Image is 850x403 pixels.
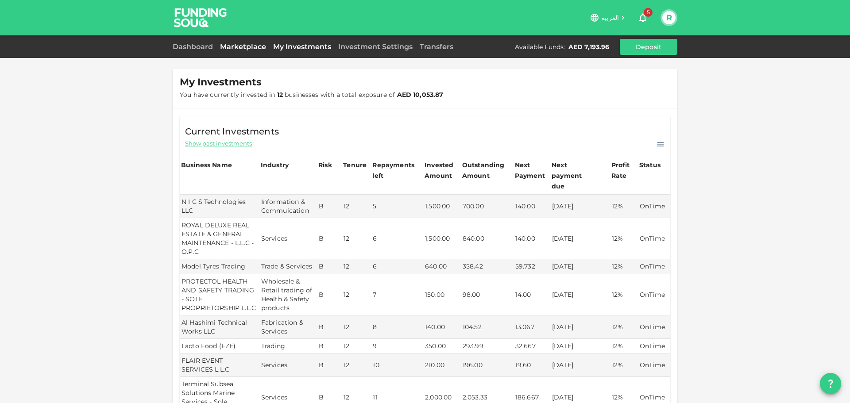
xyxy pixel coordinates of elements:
[462,160,506,181] div: Outstanding Amount
[568,42,609,51] div: AED 7,193.96
[550,274,610,315] td: [DATE]
[638,259,670,274] td: OnTime
[552,160,596,192] div: Next payment due
[620,39,677,55] button: Deposit
[317,353,342,377] td: B
[181,160,232,170] div: Business Name
[461,274,514,315] td: 98.00
[335,42,416,51] a: Investment Settings
[185,139,252,148] span: Show past investments
[342,339,371,353] td: 12
[611,160,637,181] div: Profit Rate
[610,315,638,339] td: 12%
[343,160,367,170] div: Tenure
[515,160,549,181] div: Next Payment
[638,353,670,377] td: OnTime
[514,259,550,274] td: 59.732
[180,91,444,99] span: You have currently invested in businesses with a total exposure of
[461,353,514,377] td: 196.00
[180,76,262,88] span: My Investments
[461,195,514,218] td: 700.00
[397,91,444,99] strong: AED 10,053.87
[259,195,317,218] td: Information & Commuication
[259,274,317,315] td: Wholesale & Retail trading of Health & Safety products
[317,259,342,274] td: B
[514,353,550,377] td: 19.60
[371,353,423,377] td: 10
[662,11,676,24] button: R
[259,353,317,377] td: Services
[638,195,670,218] td: OnTime
[610,195,638,218] td: 12%
[317,274,342,315] td: B
[180,315,259,339] td: Al Hashimi Technical Works LLC
[173,42,216,51] a: Dashboard
[550,353,610,377] td: [DATE]
[317,195,342,218] td: B
[261,160,289,170] div: Industry
[180,259,259,274] td: Model Tyres Trading
[514,315,550,339] td: 13.067
[372,160,417,181] div: Repayments left
[550,218,610,259] td: [DATE]
[180,353,259,377] td: FLAIR EVENT SERVICES L.L.C
[259,339,317,353] td: Trading
[601,14,619,22] span: العربية
[514,274,550,315] td: 14.00
[461,259,514,274] td: 358.42
[342,274,371,315] td: 12
[638,218,670,259] td: OnTime
[550,339,610,353] td: [DATE]
[185,124,279,138] span: Current Investments
[461,315,514,339] td: 104.52
[180,274,259,315] td: PROTECTOL HEALTH AND SAFETY TRADING - SOLE PROPRIETORSHIP L.L.C
[342,218,371,259] td: 12
[610,339,638,353] td: 12%
[180,195,259,218] td: N I C S Technologies LLC
[342,195,371,218] td: 12
[423,353,461,377] td: 210.00
[371,274,423,315] td: 7
[371,339,423,353] td: 9
[423,274,461,315] td: 150.00
[342,259,371,274] td: 12
[342,353,371,377] td: 12
[638,274,670,315] td: OnTime
[610,353,638,377] td: 12%
[634,9,652,27] button: 5
[180,339,259,353] td: Lacto Food (FZE)
[318,160,336,170] div: Risk
[423,315,461,339] td: 140.00
[461,218,514,259] td: 840.00
[514,339,550,353] td: 32.667
[644,8,653,17] span: 5
[610,274,638,315] td: 12%
[277,91,283,99] strong: 12
[423,195,461,218] td: 1,500.00
[342,315,371,339] td: 12
[317,339,342,353] td: B
[639,160,661,170] div: Status
[638,315,670,339] td: OnTime
[423,339,461,353] td: 350.00
[259,218,317,259] td: Services
[423,259,461,274] td: 640.00
[371,195,423,218] td: 5
[317,315,342,339] td: B
[317,218,342,259] td: B
[514,218,550,259] td: 140.00
[425,160,460,181] div: Invested Amount
[423,218,461,259] td: 1,500.00
[371,315,423,339] td: 8
[461,339,514,353] td: 293.99
[515,42,565,51] div: Available Funds :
